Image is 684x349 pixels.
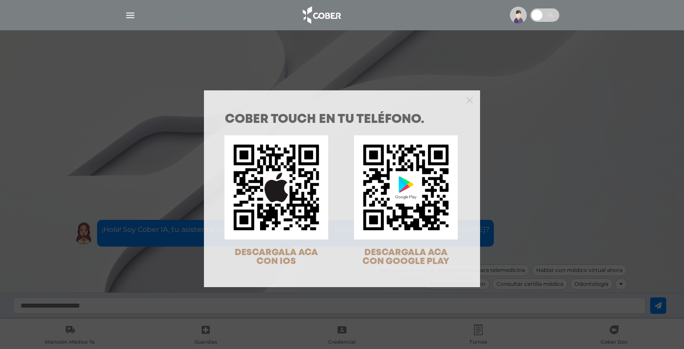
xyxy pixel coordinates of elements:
[466,96,473,104] button: Close
[235,248,318,266] span: DESCARGALA ACA CON IOS
[354,135,458,239] img: qr-code
[224,135,328,239] img: qr-code
[225,114,459,126] h1: COBER TOUCH en tu teléfono.
[362,248,449,266] span: DESCARGALA ACA CON GOOGLE PLAY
